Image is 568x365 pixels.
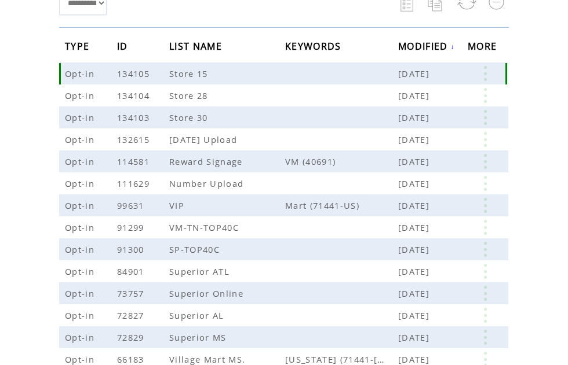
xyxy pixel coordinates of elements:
[169,42,225,49] a: LIST NAME
[65,156,97,167] span: Opt-in
[65,112,97,123] span: Opt-in
[169,331,230,343] span: Superior MS
[117,178,152,189] span: 111629
[117,222,147,233] span: 91299
[398,134,432,145] span: [DATE]
[398,37,451,58] span: MODIFIED
[65,331,97,343] span: Opt-in
[117,37,131,58] span: ID
[398,244,432,255] span: [DATE]
[169,244,223,255] span: SP-TOP40C
[117,353,147,365] span: 66183
[169,353,248,365] span: Village Mart MS.
[117,134,152,145] span: 132615
[117,244,147,255] span: 91300
[117,287,147,299] span: 73757
[169,287,246,299] span: Superior Online
[468,37,500,58] span: MORE
[117,266,147,277] span: 84901
[169,222,242,233] span: VM-TN-TOP40C
[398,156,432,167] span: [DATE]
[117,331,147,343] span: 72829
[65,200,97,211] span: Opt-in
[169,112,211,123] span: Store 30
[117,68,152,79] span: 134105
[117,309,147,321] span: 72827
[398,309,432,321] span: [DATE]
[398,222,432,233] span: [DATE]
[398,200,432,211] span: [DATE]
[169,156,246,167] span: Reward Signage
[285,200,398,211] span: Mart (71441-US)
[117,112,152,123] span: 134103
[285,37,344,58] span: KEYWORDS
[117,42,131,49] a: ID
[117,156,152,167] span: 114581
[398,331,432,343] span: [DATE]
[65,353,97,365] span: Opt-in
[398,353,432,365] span: [DATE]
[398,178,432,189] span: [DATE]
[65,244,97,255] span: Opt-in
[398,112,432,123] span: [DATE]
[398,43,455,50] a: MODIFIED↓
[65,309,97,321] span: Opt-in
[398,287,432,299] span: [DATE]
[169,134,240,145] span: [DATE] Upload
[65,222,97,233] span: Opt-in
[398,90,432,101] span: [DATE]
[169,200,187,211] span: VIP
[117,90,152,101] span: 134104
[398,68,432,79] span: [DATE]
[65,134,97,145] span: Opt-in
[169,309,227,321] span: Superior AL
[117,200,147,211] span: 99631
[65,266,97,277] span: Opt-in
[169,178,246,189] span: Number Upload
[285,156,398,167] span: VM (40691)
[65,42,92,49] a: TYPE
[285,42,344,49] a: KEYWORDS
[169,266,232,277] span: Superior ATL
[169,37,225,58] span: LIST NAME
[169,68,211,79] span: Store 15
[65,178,97,189] span: Opt-in
[169,90,211,101] span: Store 28
[285,353,398,365] span: Mississippi (71441-US)
[65,90,97,101] span: Opt-in
[65,287,97,299] span: Opt-in
[65,37,92,58] span: TYPE
[65,68,97,79] span: Opt-in
[398,266,432,277] span: [DATE]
